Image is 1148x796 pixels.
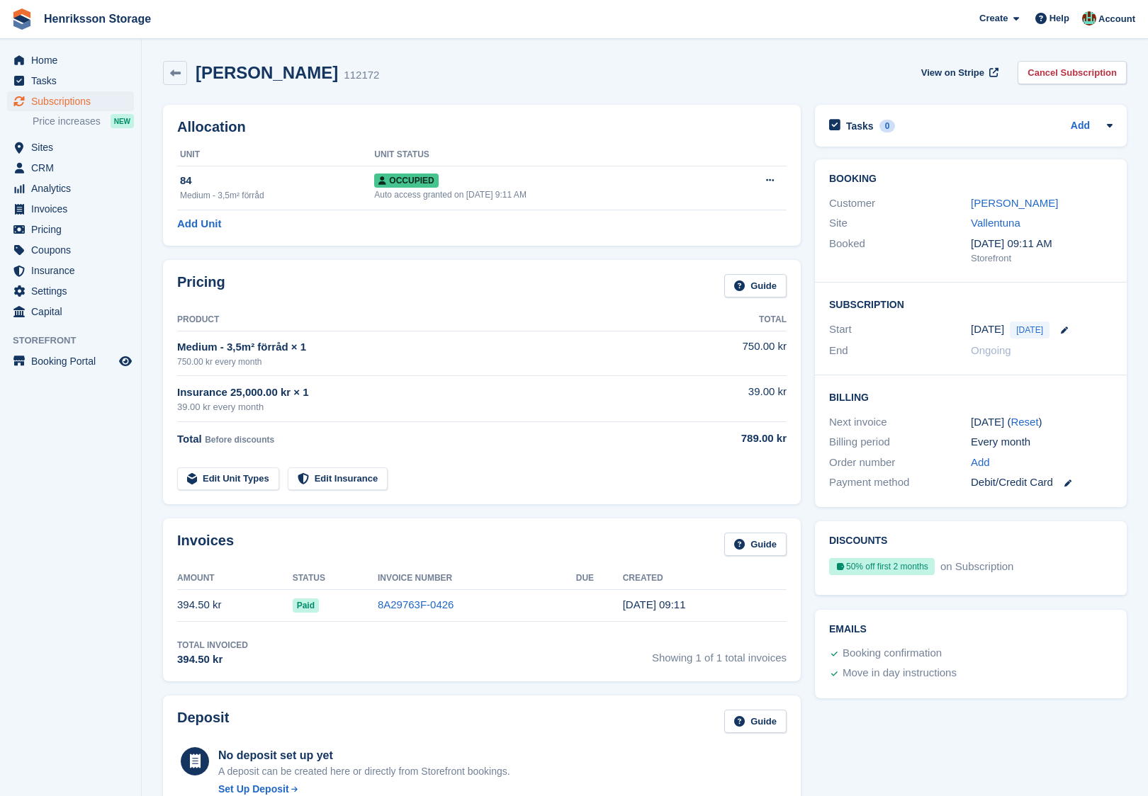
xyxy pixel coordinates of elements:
[7,302,134,322] a: menu
[177,400,678,414] div: 39.00 kr every month
[846,120,874,132] h2: Tasks
[177,652,248,668] div: 394.50 kr
[971,344,1011,356] span: Ongoing
[829,390,1113,404] h2: Billing
[1098,12,1135,26] span: Account
[7,137,134,157] a: menu
[724,274,787,297] a: Guide
[916,61,1001,84] a: View on Stripe
[177,274,225,297] h2: Pricing
[344,67,379,84] div: 112172
[724,533,787,556] a: Guide
[7,71,134,91] a: menu
[33,115,101,128] span: Price increases
[724,710,787,733] a: Guide
[829,455,971,471] div: Order number
[205,435,274,445] span: Before discounts
[652,639,787,668] span: Showing 1 of 1 total invoices
[218,747,510,764] div: No deposit set up yet
[7,351,134,371] a: menu
[1010,322,1049,339] span: [DATE]
[678,431,787,447] div: 789.00 kr
[1018,61,1127,84] a: Cancel Subscription
[971,197,1058,209] a: [PERSON_NAME]
[678,376,787,422] td: 39.00 kr
[378,567,576,590] th: Invoice Number
[971,322,1004,338] time: 2025-10-03 23:00:00 UTC
[177,433,202,445] span: Total
[829,236,971,266] div: Booked
[13,334,141,348] span: Storefront
[177,639,248,652] div: Total Invoiced
[843,645,942,662] div: Booking confirmation
[971,217,1020,229] a: Vallentuna
[971,251,1113,266] div: Storefront
[293,567,378,590] th: Status
[31,91,116,111] span: Subscriptions
[177,467,279,491] a: Edit Unit Types
[111,114,134,128] div: NEW
[218,764,510,779] p: A deposit can be created here or directly from Storefront bookings.
[177,589,293,621] td: 394.50 kr
[678,309,787,331] th: Total
[921,66,984,80] span: View on Stripe
[7,91,134,111] a: menu
[31,302,116,322] span: Capital
[11,8,33,30] img: stora-icon-8386f47178a22dfd0bd8f6a31ec36ba5ce8667c1dd55bd0f319d3a0aa187defe.svg
[829,343,971,359] div: End
[177,339,678,356] div: Medium - 3,5m² förråd × 1
[879,120,896,132] div: 0
[196,63,338,82] h2: [PERSON_NAME]
[177,119,787,135] h2: Allocation
[378,598,454,610] a: 8A29763F-0426
[1071,118,1090,135] a: Add
[7,199,134,219] a: menu
[829,535,1113,547] h2: Discounts
[117,353,134,370] a: Preview store
[971,474,1113,491] div: Debit/Credit Card
[1011,416,1038,428] a: Reset
[7,178,134,198] a: menu
[829,414,971,431] div: Next invoice
[829,624,1113,635] h2: Emails
[829,297,1113,311] h2: Subscription
[31,50,116,70] span: Home
[31,220,116,239] span: Pricing
[31,199,116,219] span: Invoices
[678,331,787,375] td: 750.00 kr
[177,385,678,401] div: Insurance 25,000.00 kr × 1
[623,567,787,590] th: Created
[293,598,319,613] span: Paid
[7,158,134,178] a: menu
[623,598,686,610] time: 2025-10-04 07:11:22 UTC
[177,533,234,556] h2: Invoices
[576,567,623,590] th: Due
[7,220,134,239] a: menu
[38,7,157,30] a: Henriksson Storage
[938,560,1013,572] span: on Subscription
[829,195,971,212] div: Customer
[843,665,957,682] div: Move in day instructions
[177,356,678,368] div: 750.00 kr every month
[177,309,678,331] th: Product
[180,173,374,189] div: 84
[829,434,971,450] div: Billing period
[979,11,1008,25] span: Create
[971,414,1113,431] div: [DATE] ( )
[177,216,221,232] a: Add Unit
[31,71,116,91] span: Tasks
[177,567,293,590] th: Amount
[829,558,935,575] div: 50% off first 2 months
[177,710,229,733] h2: Deposit
[1049,11,1069,25] span: Help
[829,474,971,491] div: Payment method
[31,281,116,301] span: Settings
[177,144,374,166] th: Unit
[374,144,719,166] th: Unit Status
[971,236,1113,252] div: [DATE] 09:11 AM
[7,50,134,70] a: menu
[829,322,971,339] div: Start
[374,188,719,201] div: Auto access granted on [DATE] 9:11 AM
[971,455,990,471] a: Add
[1082,11,1096,25] img: Isak Martinelle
